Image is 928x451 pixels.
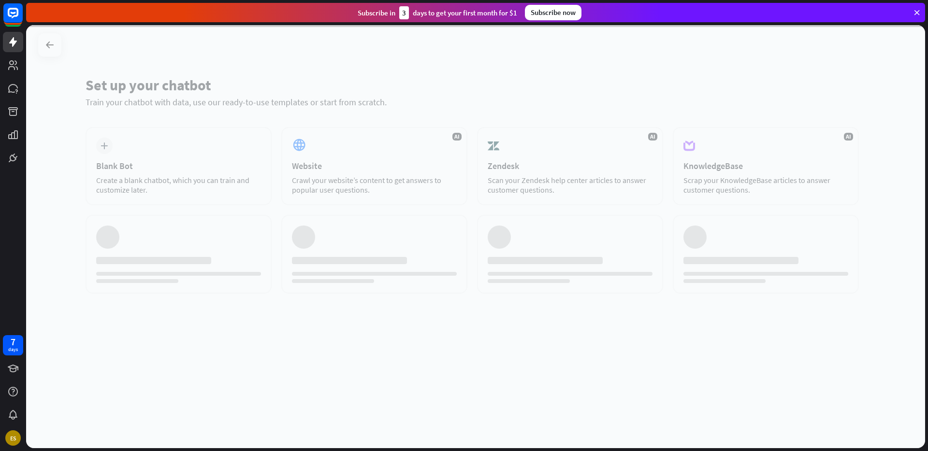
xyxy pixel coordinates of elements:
[8,346,18,353] div: days
[3,335,23,355] a: 7 days
[399,6,409,19] div: 3
[525,5,581,20] div: Subscribe now
[358,6,517,19] div: Subscribe in days to get your first month for $1
[5,430,21,446] div: ES
[11,338,15,346] div: 7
